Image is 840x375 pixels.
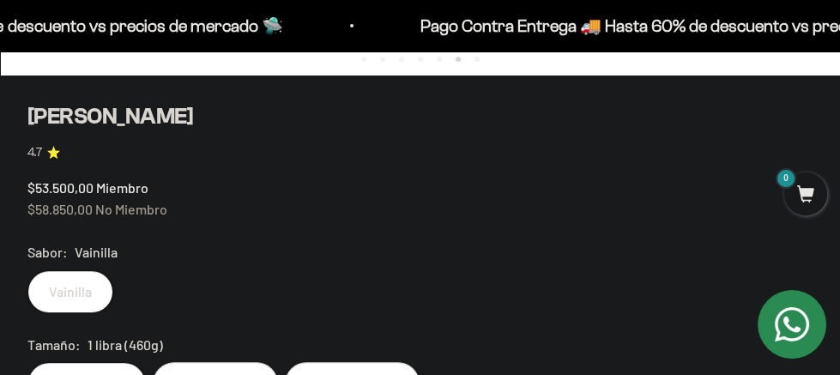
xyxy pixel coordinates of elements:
span: Miembro [96,179,148,196]
span: $53.500,00 [27,179,94,196]
span: 4.7 [27,143,42,162]
div: Más detalles sobre la fecha exacta de entrega. [21,132,355,162]
legend: Tamaño: [27,334,81,356]
div: La confirmación de la pureza de los ingredientes. [21,201,355,247]
p: ¿Qué te daría la seguridad final para añadir este producto a tu carrito? [21,27,355,67]
h1: [PERSON_NAME] [27,103,813,130]
mark: 0 [776,168,796,189]
span: 1 libra (460g) [88,334,163,356]
a: 0 [784,186,827,205]
span: Vainilla [75,241,118,263]
legend: Sabor: [27,241,68,263]
button: Enviar [279,256,355,285]
div: Un mensaje de garantía de satisfacción visible. [21,166,355,197]
span: $58.850,00 [27,201,93,217]
span: Enviar [281,256,354,285]
span: No Miembro [95,201,167,217]
a: 4.74.7 de 5.0 estrellas [27,143,813,162]
div: Un aval de expertos o estudios clínicos en la página. [21,82,355,128]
